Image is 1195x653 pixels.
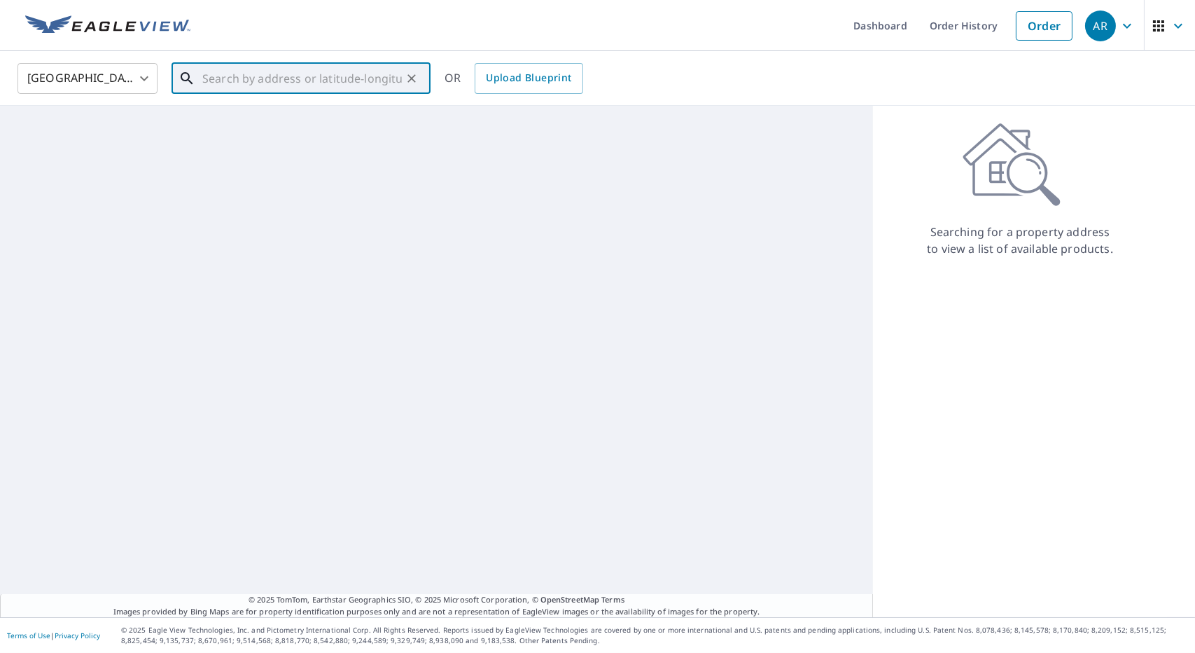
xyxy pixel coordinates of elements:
[55,631,100,640] a: Privacy Policy
[486,69,571,87] span: Upload Blueprint
[18,59,158,98] div: [GEOGRAPHIC_DATA]
[445,63,583,94] div: OR
[249,594,624,606] span: © 2025 TomTom, Earthstar Geographics SIO, © 2025 Microsoft Corporation, ©
[1085,11,1116,41] div: AR
[540,594,599,605] a: OpenStreetMap
[25,15,190,36] img: EV Logo
[121,625,1188,646] p: © 2025 Eagle View Technologies, Inc. and Pictometry International Corp. All Rights Reserved. Repo...
[926,224,1114,257] p: Searching for a property address to view a list of available products.
[402,69,421,88] button: Clear
[475,63,582,94] a: Upload Blueprint
[202,59,402,98] input: Search by address or latitude-longitude
[601,594,624,605] a: Terms
[7,631,50,640] a: Terms of Use
[7,631,100,640] p: |
[1016,11,1072,41] a: Order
